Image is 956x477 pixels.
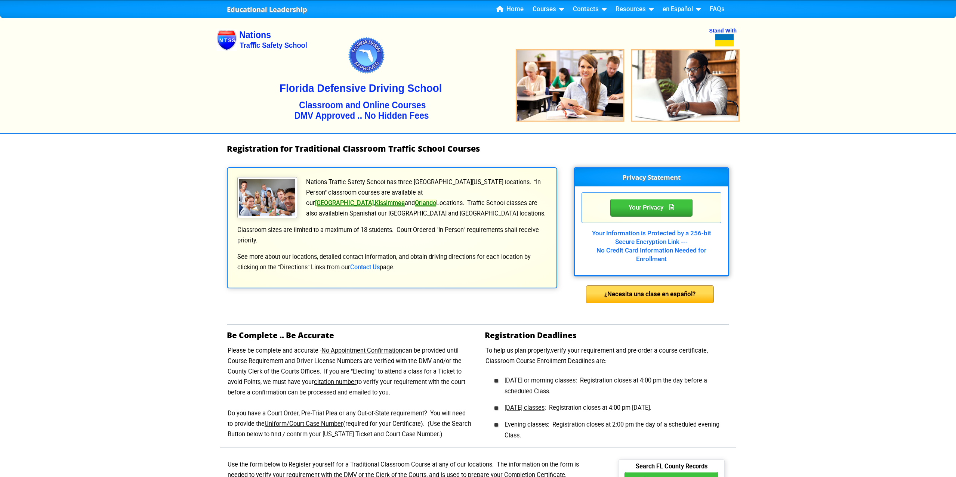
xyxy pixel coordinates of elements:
[227,3,307,16] a: Educational Leadership
[415,199,436,207] a: Orlando
[575,168,728,186] h3: Privacy Statement
[497,372,729,397] li: : Registration closes at 4:00 pm the day before a scheduled Class.
[497,397,729,413] li: : Registration closes at 4:00 pm [DATE].
[493,4,527,15] a: Home
[216,13,740,133] img: Nations Traffic School - Your DMV Approved Florida Traffic School
[227,331,471,340] h2: Be Complete .. Be Accurate
[227,144,729,153] h1: Registration for Traditional Classroom Traffic School Courses
[660,4,704,15] a: en Español
[343,210,371,217] u: in Spanish
[505,377,576,384] u: [DATE] or morning classes
[530,4,567,15] a: Courses
[586,290,714,297] a: ¿Necesita una clase en español?
[375,199,405,207] a: Kissimmee
[707,4,728,15] a: FAQs
[636,463,707,476] b: Search FL County Records
[237,252,548,273] p: See more about our locations, detailed contact information, and obtain driving directions for eac...
[228,410,424,417] u: Do you have a Court Order, Pre-Trial Plea or any Out-of-State requirement
[227,346,471,440] p: Please be complete and accurate - can be provided until Course Requirement and Driver License Num...
[610,199,693,217] div: Privacy Statement
[485,346,729,366] p: To help us plan properly,verify your requirement and pre-order a course certificate, Classroom Co...
[237,177,548,219] p: Nations Traffic Safety School has three [GEOGRAPHIC_DATA][US_STATE] locations. "In Person" classr...
[505,421,548,428] u: Evening classes
[315,199,374,207] a: [GEOGRAPHIC_DATA]
[613,4,657,15] a: Resources
[350,264,380,271] a: Contact Us
[610,202,693,211] a: Your Privacy
[497,413,729,441] li: : Registration closes at 2:00 pm the day of a scheduled evening Class.
[586,285,714,303] div: ¿Necesita una clase en español?
[321,347,402,354] u: No Appointment Confirmation
[570,4,610,15] a: Contacts
[237,225,548,246] p: Classroom sizes are limited to a maximum of 18 students. Court Ordered "In Person" requirements s...
[485,331,729,340] h2: Registration Deadlines
[265,420,343,427] u: Uniform/Court Case Number
[505,404,545,411] u: [DATE] classes
[582,223,721,264] div: Your Information is Protected by a 256-bit Secure Encryption Link --- No Credit Card Information ...
[237,177,297,218] img: Traffic School Students
[314,378,357,385] u: citation number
